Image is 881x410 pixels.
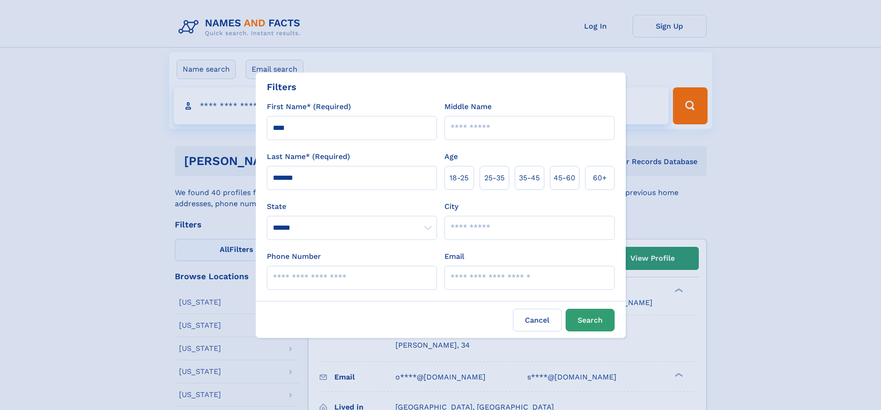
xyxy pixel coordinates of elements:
[267,201,437,212] label: State
[593,172,607,184] span: 60+
[444,101,492,112] label: Middle Name
[267,151,350,162] label: Last Name* (Required)
[484,172,505,184] span: 25‑35
[444,151,458,162] label: Age
[554,172,575,184] span: 45‑60
[513,309,562,331] label: Cancel
[519,172,540,184] span: 35‑45
[566,309,615,331] button: Search
[267,80,296,94] div: Filters
[450,172,468,184] span: 18‑25
[267,101,351,112] label: First Name* (Required)
[444,201,458,212] label: City
[267,251,321,262] label: Phone Number
[444,251,464,262] label: Email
